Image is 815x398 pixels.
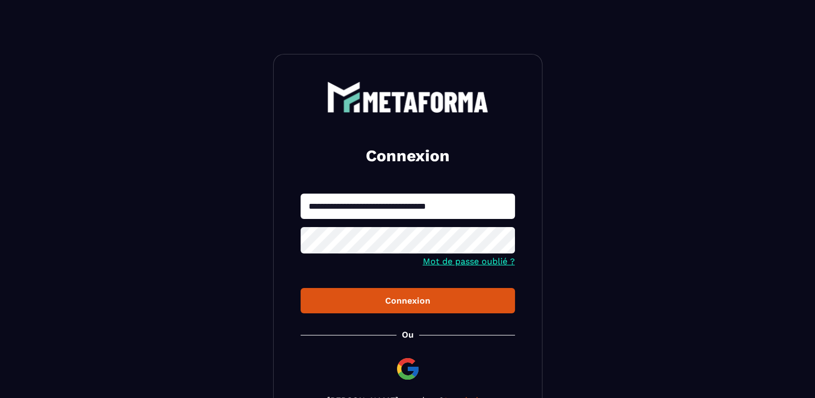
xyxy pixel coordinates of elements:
a: logo [301,81,515,113]
button: Connexion [301,288,515,313]
img: google [395,356,421,382]
h2: Connexion [314,145,502,167]
p: Ou [402,330,414,340]
div: Connexion [309,296,506,306]
img: logo [327,81,489,113]
a: Mot de passe oublié ? [423,256,515,266]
